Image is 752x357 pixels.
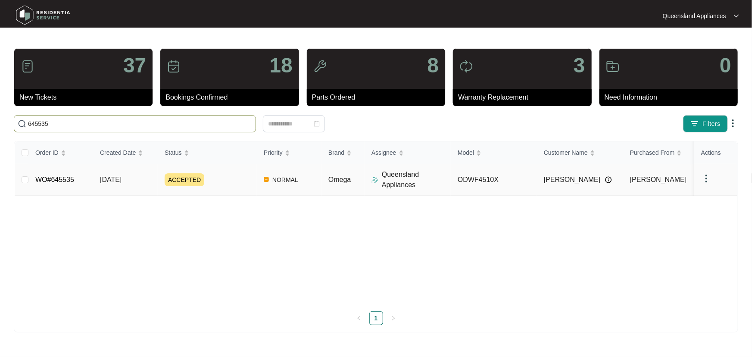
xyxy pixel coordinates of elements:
img: icon [167,60,181,73]
img: icon [606,60,620,73]
img: Info icon [605,176,612,183]
img: dropdown arrow [734,14,739,18]
span: [PERSON_NAME] [544,175,601,185]
span: Created Date [100,148,136,157]
th: Created Date [93,141,158,164]
th: Assignee [365,141,451,164]
span: NORMAL [269,175,302,185]
p: 8 [427,55,439,76]
th: Status [158,141,257,164]
img: Vercel Logo [264,177,269,182]
span: Priority [264,148,283,157]
a: WO#645535 [35,176,74,183]
p: Queensland Appliances [663,12,726,20]
span: [PERSON_NAME] [630,176,687,183]
p: 37 [123,55,146,76]
th: Brand [321,141,365,164]
span: left [356,316,362,321]
img: icon [459,60,473,73]
span: right [391,316,396,321]
th: Model [451,141,537,164]
p: 3 [574,55,585,76]
th: Purchased From [623,141,709,164]
th: Order ID [28,141,93,164]
li: 1 [369,311,383,325]
p: Need Information [605,92,738,103]
th: Priority [257,141,321,164]
button: left [352,311,366,325]
a: 1 [370,312,383,325]
img: Assigner Icon [371,176,378,183]
span: Model [458,148,474,157]
button: right [387,311,400,325]
p: 18 [269,55,292,76]
span: ACCEPTED [165,173,204,186]
span: Status [165,148,182,157]
span: Purchased From [630,148,674,157]
img: search-icon [18,119,26,128]
img: icon [313,60,327,73]
p: Queensland Appliances [382,169,451,190]
img: residentia service logo [13,2,73,28]
input: Search by Order Id, Assignee Name, Customer Name, Brand and Model [28,119,252,128]
span: Filters [702,119,721,128]
span: Order ID [35,148,59,157]
span: Assignee [371,148,396,157]
img: filter icon [690,119,699,128]
span: Customer Name [544,148,588,157]
li: Next Page [387,311,400,325]
li: Previous Page [352,311,366,325]
p: 0 [720,55,731,76]
span: Omega [328,176,351,183]
img: dropdown arrow [701,173,711,184]
p: Parts Ordered [312,92,445,103]
p: New Tickets [19,92,153,103]
span: [DATE] [100,176,122,183]
button: filter iconFilters [683,115,728,132]
p: Bookings Confirmed [165,92,299,103]
img: dropdown arrow [728,118,738,128]
img: icon [21,60,34,73]
th: Actions [694,141,737,164]
span: Brand [328,148,344,157]
th: Customer Name [537,141,623,164]
p: Warranty Replacement [458,92,591,103]
td: ODWF4510X [451,164,537,196]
